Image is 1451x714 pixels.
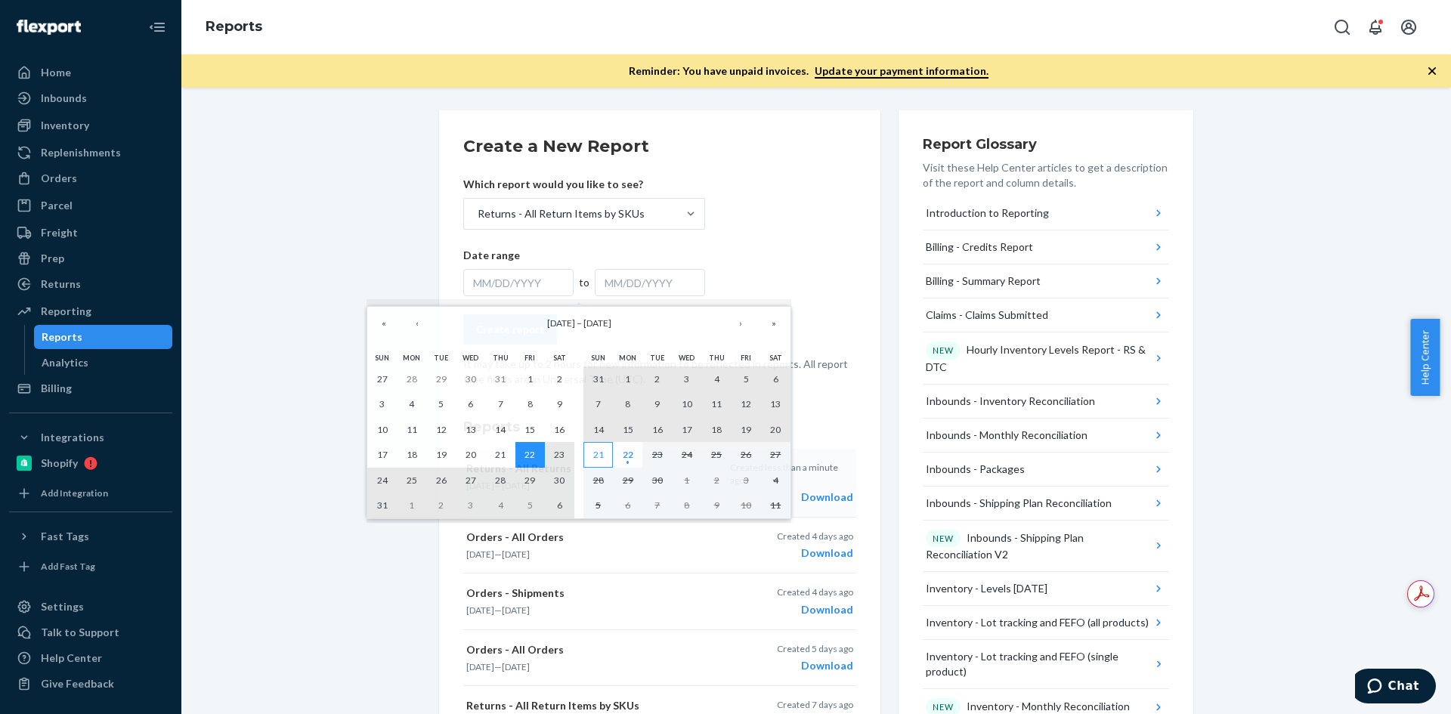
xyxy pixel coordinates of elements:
[9,272,172,296] a: Returns
[773,474,778,486] abbr: October 4, 2025
[593,474,604,486] abbr: September 28, 2025
[34,325,173,349] a: Reports
[426,442,456,468] button: August 19, 2025
[761,391,790,417] button: September 13, 2025
[709,354,725,362] abbr: Thursday
[741,398,751,410] abbr: September 12, 2025
[367,391,397,417] button: August 3, 2025
[682,449,692,460] abbr: September 24, 2025
[547,317,575,329] span: [DATE]
[41,145,121,160] div: Replenishments
[486,468,515,493] button: August 28, 2025
[757,307,790,340] button: »
[397,391,426,417] button: August 4, 2025
[407,474,417,486] abbr: August 25, 2025
[923,521,1169,573] button: NEWInbounds - Shipping Plan Reconciliation V2
[682,424,692,435] abbr: September 17, 2025
[41,599,84,614] div: Settings
[466,660,722,673] p: —
[625,373,630,385] abbr: September 1, 2025
[486,442,515,468] button: August 21, 2025
[9,193,172,218] a: Parcel
[377,373,388,385] abbr: July 27, 2025
[714,474,719,486] abbr: October 2, 2025
[777,658,853,673] div: Download
[436,424,447,435] abbr: August 12, 2025
[436,373,447,385] abbr: July 29, 2025
[545,442,574,468] button: August 23, 2025
[773,373,778,385] abbr: September 6, 2025
[761,442,790,468] button: September 27, 2025
[613,468,642,493] button: September 29, 2025
[672,442,701,468] button: September 24, 2025
[502,661,530,672] time: [DATE]
[409,398,414,410] abbr: August 4, 2025
[426,468,456,493] button: August 26, 2025
[438,398,444,410] abbr: August 5, 2025
[545,366,574,392] button: August 2, 2025
[466,661,494,672] time: [DATE]
[672,417,701,443] button: September 17, 2025
[596,499,601,511] abbr: October 5, 2025
[770,398,781,410] abbr: September 13, 2025
[9,481,172,505] a: Add Integration
[456,493,485,518] button: September 3, 2025
[623,424,633,435] abbr: September 15, 2025
[769,354,782,362] abbr: Saturday
[593,449,604,460] abbr: September 21, 2025
[741,499,751,511] abbr: October 10, 2025
[466,474,476,486] abbr: August 27, 2025
[933,701,954,713] p: NEW
[926,206,1049,221] div: Introduction to Reporting
[377,474,388,486] abbr: August 24, 2025
[711,424,722,435] abbr: September 18, 2025
[495,424,506,435] abbr: August 14, 2025
[41,676,114,691] div: Give Feedback
[436,449,447,460] abbr: August 19, 2025
[923,298,1169,332] button: Claims - Claims Submitted
[397,417,426,443] button: August 11, 2025
[625,398,630,410] abbr: September 8, 2025
[574,275,596,290] div: to
[41,251,64,266] div: Prep
[527,499,533,511] abbr: September 5, 2025
[923,264,1169,298] button: Billing - Summary Report
[926,530,1152,563] div: Inbounds - Shipping Plan Reconciliation V2
[375,354,389,362] abbr: Sunday
[466,449,476,460] abbr: August 20, 2025
[41,529,89,544] div: Fast Tags
[9,646,172,670] a: Help Center
[466,424,476,435] abbr: August 13, 2025
[711,398,722,410] abbr: September 11, 2025
[583,442,613,468] button: September 21, 2025
[478,206,645,221] div: Returns - All Return Items by SKUs
[702,442,732,468] button: September 25, 2025
[41,277,81,292] div: Returns
[642,442,672,468] button: September 23, 2025
[642,468,672,493] button: September 30, 2025
[41,118,89,133] div: Inventory
[593,373,604,385] abbr: August 31, 2025
[41,65,71,80] div: Home
[629,63,988,79] p: Reminder: You have unpaid invoices.
[654,373,660,385] abbr: September 2, 2025
[426,366,456,392] button: July 29, 2025
[41,91,87,106] div: Inbounds
[515,366,545,392] button: August 1, 2025
[557,398,562,410] abbr: August 9, 2025
[409,499,414,511] abbr: September 1, 2025
[377,499,388,511] abbr: August 31, 2025
[1410,319,1440,396] span: Help Center
[770,499,781,511] abbr: October 11, 2025
[407,424,417,435] abbr: August 11, 2025
[41,304,91,319] div: Reporting
[923,196,1169,230] button: Introduction to Reporting
[684,499,689,511] abbr: October 8, 2025
[650,354,664,362] abbr: Tuesday
[142,12,172,42] button: Close Navigation
[770,424,781,435] abbr: September 20, 2025
[41,198,73,213] div: Parcel
[367,417,397,443] button: August 10, 2025
[367,442,397,468] button: August 17, 2025
[770,449,781,460] abbr: September 27, 2025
